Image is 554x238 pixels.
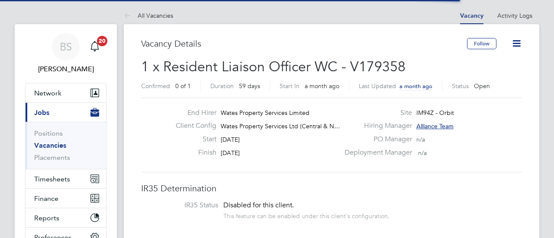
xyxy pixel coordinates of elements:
span: 59 days [239,82,260,90]
label: IR35 Status [150,201,218,210]
button: Jobs [26,103,106,122]
label: Finish [169,148,216,157]
span: n/a [416,136,425,143]
span: Alliance Team [416,122,454,130]
label: Deployment Manager [339,148,412,157]
a: 20 [86,33,103,60]
span: Beth Seddon [25,64,106,74]
label: Confirmed [141,82,170,90]
button: Network [26,83,106,102]
label: End Hirer [169,108,216,117]
button: Finance [26,189,106,208]
button: Timesheets [26,169,106,188]
span: [DATE] [221,149,240,157]
span: Wates Property Services Limited [221,109,309,117]
span: n/a [418,149,427,157]
span: 0 of 1 [175,82,191,90]
div: Jobs [26,122,106,169]
span: a month ago [399,83,432,90]
label: Start [169,135,216,144]
a: All Vacancies [124,12,173,19]
h3: Vacancy Details [141,38,467,49]
label: Duration [210,82,234,90]
a: Positions [34,129,63,137]
label: PO Manager [339,135,412,144]
span: Reports [34,214,59,222]
span: Jobs [34,108,49,117]
h3: IR35 Determination [141,183,522,194]
span: 1 x Resident Liaison Officer WC - V179358 [141,58,406,75]
span: a month ago [305,82,339,90]
button: Follow [467,38,496,49]
label: Start In [280,82,300,90]
label: Hiring Manager [339,121,412,130]
a: Vacancies [34,141,66,149]
a: BS[PERSON_NAME] [25,33,106,74]
span: IM94Z - Orbit [416,109,454,117]
span: Timesheets [34,175,70,183]
span: 20 [97,36,107,46]
span: Disabled for this client. [223,201,294,209]
button: Reports [26,208,106,227]
a: Placements [34,153,70,162]
label: Status [452,82,469,90]
label: Site [339,108,412,117]
label: Last Updated [359,82,396,90]
span: [DATE] [221,136,240,143]
label: Client Config [169,121,216,130]
div: This feature can be enabled under this client's configuration. [223,210,390,220]
span: BS [60,41,72,52]
a: Vacancy [460,12,483,19]
span: Network [34,89,61,97]
a: Activity Logs [497,12,532,19]
span: Open [474,82,490,90]
span: Finance [34,194,58,203]
span: Wates Property Services Ltd (Central & N… [221,122,340,130]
